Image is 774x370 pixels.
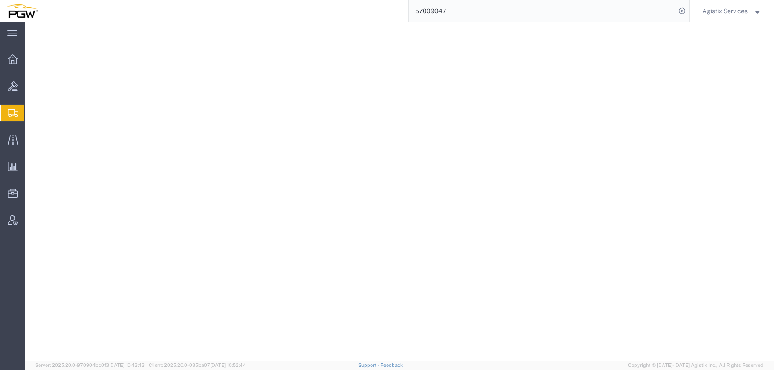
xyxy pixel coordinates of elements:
button: Agistix Services [702,6,762,16]
span: Server: 2025.20.0-970904bc0f3 [35,363,145,368]
input: Search for shipment number, reference number [409,0,676,22]
span: Agistix Services [702,6,748,16]
img: logo [6,4,38,18]
span: Copyright © [DATE]-[DATE] Agistix Inc., All Rights Reserved [628,362,763,369]
iframe: FS Legacy Container [25,22,774,361]
span: Client: 2025.20.0-035ba07 [149,363,246,368]
span: [DATE] 10:52:44 [210,363,246,368]
a: Support [358,363,380,368]
a: Feedback [380,363,403,368]
span: [DATE] 10:43:43 [109,363,145,368]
